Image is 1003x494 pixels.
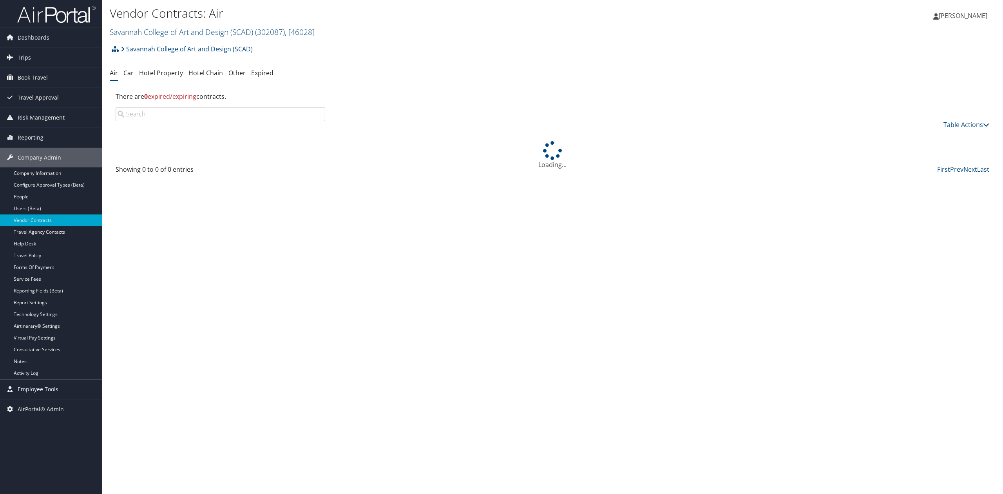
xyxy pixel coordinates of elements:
[977,165,989,174] a: Last
[144,92,196,101] span: expired/expiring
[18,400,64,419] span: AirPortal® Admin
[937,165,950,174] a: First
[144,92,148,101] strong: 0
[110,141,995,169] div: Loading...
[285,27,315,37] span: , [ 46028 ]
[933,4,995,27] a: [PERSON_NAME]
[139,69,183,77] a: Hotel Property
[939,11,987,20] span: [PERSON_NAME]
[123,69,134,77] a: Car
[228,69,246,77] a: Other
[950,165,963,174] a: Prev
[963,165,977,174] a: Next
[18,148,61,167] span: Company Admin
[17,5,96,24] img: airportal-logo.png
[110,5,700,22] h1: Vendor Contracts: Air
[18,128,43,147] span: Reporting
[255,27,285,37] span: ( 302087 )
[18,28,49,47] span: Dashboards
[121,41,253,57] a: Savannah College of Art and Design (SCAD)
[18,48,31,67] span: Trips
[110,27,315,37] a: Savannah College of Art and Design (SCAD)
[18,108,65,127] span: Risk Management
[116,165,325,178] div: Showing 0 to 0 of 0 entries
[188,69,223,77] a: Hotel Chain
[18,68,48,87] span: Book Travel
[18,88,59,107] span: Travel Approval
[943,120,989,129] a: Table Actions
[116,107,325,121] input: Search
[18,380,58,399] span: Employee Tools
[110,69,118,77] a: Air
[251,69,273,77] a: Expired
[110,86,995,107] div: There are contracts.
